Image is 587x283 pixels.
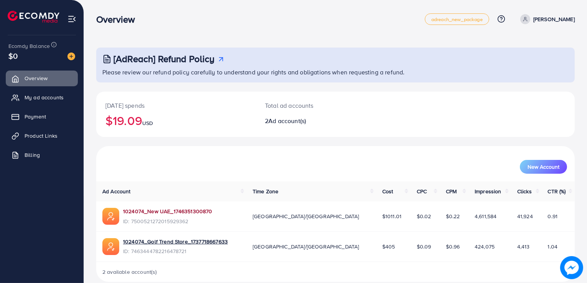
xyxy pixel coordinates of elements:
span: Ad account(s) [268,117,306,125]
p: [PERSON_NAME] [533,15,575,24]
img: image [67,53,75,60]
span: CPM [446,188,457,195]
span: $0.96 [446,243,460,250]
a: My ad accounts [6,90,78,105]
h2: 2 [265,117,366,125]
span: Product Links [25,132,58,140]
span: $0.22 [446,212,460,220]
span: Overview [25,74,48,82]
span: $0 [8,50,18,61]
span: 1.04 [548,243,558,250]
span: [GEOGRAPHIC_DATA]/[GEOGRAPHIC_DATA] [253,212,359,220]
h2: $19.09 [105,113,247,128]
span: USD [142,119,153,127]
span: My ad accounts [25,94,64,101]
span: Clicks [517,188,532,195]
span: Ad Account [102,188,131,195]
span: adreach_new_package [431,17,483,22]
img: logo [8,11,59,23]
a: 1024074_New UAE_1746351300870 [123,207,212,215]
span: 4,413 [517,243,530,250]
span: ID: 7500521272015929362 [123,217,212,225]
span: CPC [417,188,427,195]
span: $1011.01 [382,212,401,220]
span: Billing [25,151,40,159]
a: adreach_new_package [425,13,489,25]
span: CTR (%) [548,188,566,195]
img: menu [67,15,76,23]
a: Payment [6,109,78,124]
span: Impression [475,188,501,195]
img: ic-ads-acc.e4c84228.svg [102,208,119,225]
span: $0.02 [417,212,431,220]
h3: Overview [96,14,141,25]
span: Ecomdy Balance [8,42,50,50]
a: [PERSON_NAME] [517,14,575,24]
span: Time Zone [253,188,278,195]
img: ic-ads-acc.e4c84228.svg [102,238,119,255]
a: Overview [6,71,78,86]
span: 2 available account(s) [102,268,157,276]
span: ID: 7463444782216478721 [123,247,228,255]
span: $405 [382,243,395,250]
span: Cost [382,188,393,195]
span: Payment [25,113,46,120]
span: 424,075 [475,243,495,250]
h3: [AdReach] Refund Policy [113,53,215,64]
span: [GEOGRAPHIC_DATA]/[GEOGRAPHIC_DATA] [253,243,359,250]
p: Total ad accounts [265,101,366,110]
a: Product Links [6,128,78,143]
p: [DATE] spends [105,101,247,110]
span: 41,924 [517,212,533,220]
a: Billing [6,147,78,163]
a: 1024074_Golf Trend Store_1737718667633 [123,238,228,245]
span: 0.91 [548,212,558,220]
button: New Account [520,160,567,174]
span: 4,611,584 [475,212,497,220]
p: Please review our refund policy carefully to understand your rights and obligations when requesti... [102,67,570,77]
span: $0.09 [417,243,431,250]
span: New Account [528,164,559,169]
img: image [560,256,583,279]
